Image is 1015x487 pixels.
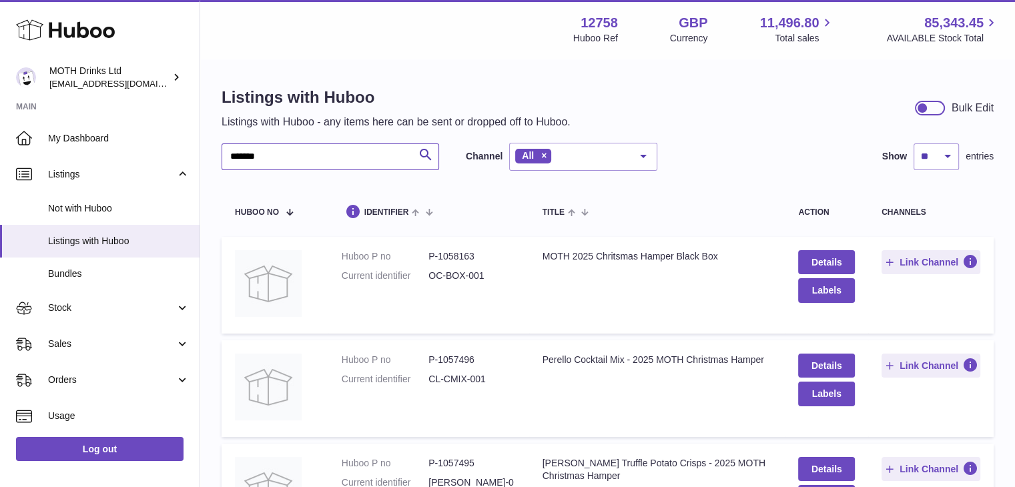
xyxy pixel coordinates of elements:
[573,32,618,45] div: Huboo Ref
[48,168,176,181] span: Listings
[900,463,958,475] span: Link Channel
[342,250,428,263] dt: Huboo P no
[798,382,854,406] button: Labels
[886,32,999,45] span: AVAILABLE Stock Total
[222,115,571,129] p: Listings with Huboo - any items here can be sent or dropped off to Huboo.
[49,78,196,89] span: [EMAIL_ADDRESS][DOMAIN_NAME]
[900,360,958,372] span: Link Channel
[670,32,708,45] div: Currency
[543,250,772,263] div: MOTH 2025 Chritsmas Hamper Black Box
[342,270,428,282] dt: Current identifier
[235,208,279,217] span: Huboo no
[798,457,854,481] a: Details
[543,354,772,366] div: Perello Cocktail Mix - 2025 MOTH Christmas Hamper
[882,457,980,481] button: Link Channel
[882,354,980,378] button: Link Channel
[798,278,854,302] button: Labels
[798,354,854,378] a: Details
[222,87,571,108] h1: Listings with Huboo
[522,150,534,161] span: All
[759,14,819,32] span: 11,496.80
[882,208,980,217] div: channels
[16,437,184,461] a: Log out
[342,354,428,366] dt: Huboo P no
[48,374,176,386] span: Orders
[543,208,565,217] span: title
[48,202,190,215] span: Not with Huboo
[428,270,515,282] dd: OC-BOX-001
[952,101,994,115] div: Bulk Edit
[48,338,176,350] span: Sales
[428,373,515,386] dd: CL-CMIX-001
[900,256,958,268] span: Link Channel
[342,457,428,470] dt: Huboo P no
[581,14,618,32] strong: 12758
[428,457,515,470] dd: P-1057495
[49,65,170,90] div: MOTH Drinks Ltd
[364,208,409,217] span: identifier
[966,150,994,163] span: entries
[886,14,999,45] a: 85,343.45 AVAILABLE Stock Total
[342,373,428,386] dt: Current identifier
[235,250,302,317] img: MOTH 2025 Chritsmas Hamper Black Box
[798,208,854,217] div: action
[543,457,772,482] div: [PERSON_NAME] Truffle Potato Crisps - 2025 MOTH Christmas Hamper
[428,250,515,263] dd: P-1058163
[466,150,502,163] label: Channel
[48,235,190,248] span: Listings with Huboo
[48,132,190,145] span: My Dashboard
[428,354,515,366] dd: P-1057496
[775,32,834,45] span: Total sales
[48,268,190,280] span: Bundles
[679,14,707,32] strong: GBP
[882,150,907,163] label: Show
[759,14,834,45] a: 11,496.80 Total sales
[16,67,36,87] img: internalAdmin-12758@internal.huboo.com
[882,250,980,274] button: Link Channel
[798,250,854,274] a: Details
[48,302,176,314] span: Stock
[235,354,302,420] img: Perello Cocktail Mix - 2025 MOTH Christmas Hamper
[924,14,984,32] span: 85,343.45
[48,410,190,422] span: Usage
